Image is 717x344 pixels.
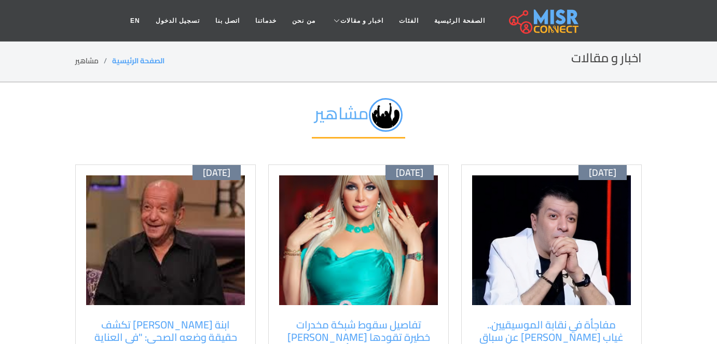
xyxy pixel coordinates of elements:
[75,56,112,66] li: مشاهير
[122,11,148,31] a: EN
[509,8,578,34] img: main.misr_connect
[284,11,323,31] a: من نحن
[208,11,247,31] a: اتصل بنا
[148,11,208,31] a: تسجيل الدخول
[472,175,631,305] img: مشاهد من انتخابات نقابة المهن الموسيقية 2025 بحضور أبرز الفنانين
[571,51,642,66] h2: اخبار و مقالات
[247,11,284,31] a: خدماتنا
[203,167,230,178] span: [DATE]
[589,167,616,178] span: [DATE]
[312,98,405,139] h2: مشاهير
[426,11,492,31] a: الصفحة الرئيسية
[279,175,438,305] img: ضبط شبكة لتصنيع المخدرات تضم 28 متهمًا بينهم سيدة
[86,175,245,305] img: لطفي لبيب داخل المستشفى في حالة حرجة
[323,11,392,31] a: اخبار و مقالات
[112,54,164,67] a: الصفحة الرئيسية
[340,16,384,25] span: اخبار و مقالات
[369,98,403,132] img: ed3xwPSaX5pJLGRUby2P.png
[391,11,426,31] a: الفئات
[396,167,423,178] span: [DATE]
